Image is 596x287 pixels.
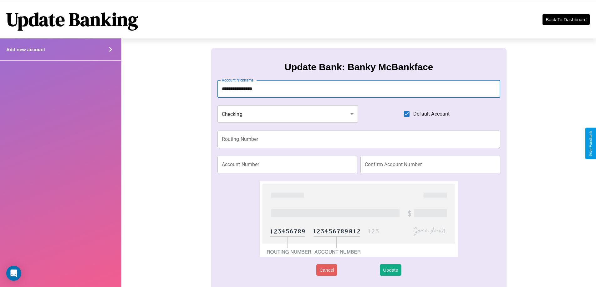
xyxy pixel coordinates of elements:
h3: Update Bank: Banky McBankface [284,62,433,72]
div: Give Feedback [588,131,593,156]
div: Open Intercom Messenger [6,266,21,281]
button: Back To Dashboard [543,14,590,25]
h1: Update Banking [6,7,138,32]
div: Checking [217,105,358,123]
button: Cancel [316,264,337,276]
h4: Add new account [6,47,45,52]
label: Account Nickname [222,77,254,83]
img: check [260,181,458,257]
span: Default Account [413,110,450,118]
button: Update [380,264,401,276]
